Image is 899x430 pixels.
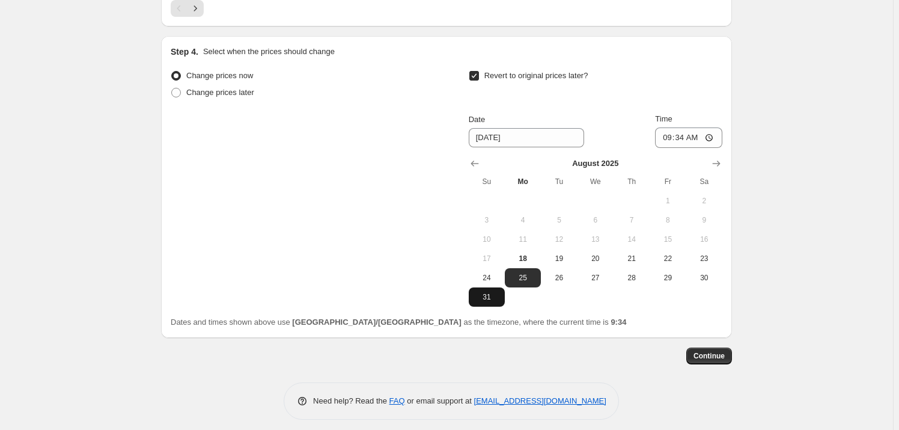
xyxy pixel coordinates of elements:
button: Saturday August 16 2025 [686,230,722,249]
button: Sunday August 24 2025 [469,268,505,287]
button: Today Monday August 18 2025 [505,249,541,268]
button: Continue [686,348,732,364]
span: 10 [474,235,500,244]
span: 29 [654,273,681,283]
span: 24 [474,273,500,283]
span: Su [474,177,500,186]
span: 26 [546,273,572,283]
b: [GEOGRAPHIC_DATA]/[GEOGRAPHIC_DATA] [292,318,461,327]
span: 21 [618,254,645,263]
th: Sunday [469,172,505,191]
span: Time [655,114,672,123]
button: Sunday August 31 2025 [469,287,505,307]
th: Saturday [686,172,722,191]
a: [EMAIL_ADDRESS][DOMAIN_NAME] [474,396,606,405]
span: 25 [510,273,536,283]
th: Tuesday [541,172,577,191]
span: 3 [474,215,500,225]
span: 1 [654,196,681,206]
span: Tu [546,177,572,186]
span: 5 [546,215,572,225]
span: Th [618,177,645,186]
button: Saturday August 2 2025 [686,191,722,210]
button: Tuesday August 26 2025 [541,268,577,287]
button: Thursday August 28 2025 [614,268,650,287]
span: 28 [618,273,645,283]
th: Monday [505,172,541,191]
button: Wednesday August 20 2025 [577,249,614,268]
th: Wednesday [577,172,614,191]
span: 23 [691,254,718,263]
span: 8 [654,215,681,225]
span: Revert to original prices later? [484,71,588,80]
button: Wednesday August 13 2025 [577,230,614,249]
button: Monday August 25 2025 [505,268,541,287]
button: Monday August 4 2025 [505,210,541,230]
a: FAQ [389,396,405,405]
button: Show previous month, July 2025 [466,155,483,172]
b: 9:34 [611,318,626,327]
th: Friday [650,172,686,191]
button: Sunday August 10 2025 [469,230,505,249]
button: Friday August 22 2025 [650,249,686,268]
button: Friday August 8 2025 [650,210,686,230]
span: Sa [691,177,718,186]
button: Sunday August 17 2025 [469,249,505,268]
input: 12:00 [655,127,722,148]
button: Show next month, September 2025 [708,155,725,172]
span: 13 [582,235,609,244]
span: 4 [510,215,536,225]
span: 19 [546,254,572,263]
button: Friday August 29 2025 [650,268,686,287]
button: Wednesday August 27 2025 [577,268,614,287]
span: Date [469,115,485,124]
button: Thursday August 14 2025 [614,230,650,249]
span: 30 [691,273,718,283]
button: Wednesday August 6 2025 [577,210,614,230]
span: 2 [691,196,718,206]
button: Sunday August 3 2025 [469,210,505,230]
button: Friday August 15 2025 [650,230,686,249]
button: Saturday August 30 2025 [686,268,722,287]
span: Mo [510,177,536,186]
button: Thursday August 21 2025 [614,249,650,268]
button: Monday August 11 2025 [505,230,541,249]
button: Friday August 1 2025 [650,191,686,210]
h2: Step 4. [171,46,198,58]
span: 22 [654,254,681,263]
span: 20 [582,254,609,263]
span: 7 [618,215,645,225]
button: Tuesday August 5 2025 [541,210,577,230]
p: Select when the prices should change [203,46,335,58]
span: 18 [510,254,536,263]
span: 9 [691,215,718,225]
span: 11 [510,235,536,244]
span: 27 [582,273,609,283]
button: Saturday August 9 2025 [686,210,722,230]
span: 6 [582,215,609,225]
button: Tuesday August 12 2025 [541,230,577,249]
button: Saturday August 23 2025 [686,249,722,268]
span: Change prices now [186,71,253,80]
span: or email support at [405,396,474,405]
span: 31 [474,292,500,302]
span: Change prices later [186,88,254,97]
input: 8/18/2025 [469,128,584,147]
span: 16 [691,235,718,244]
button: Tuesday August 19 2025 [541,249,577,268]
span: 12 [546,235,572,244]
span: Fr [654,177,681,186]
span: Dates and times shown above use as the timezone, where the current time is [171,318,626,327]
span: Continue [693,351,725,361]
span: 17 [474,254,500,263]
span: 14 [618,235,645,244]
span: We [582,177,609,186]
span: Need help? Read the [313,396,389,405]
span: 15 [654,235,681,244]
th: Thursday [614,172,650,191]
button: Thursday August 7 2025 [614,210,650,230]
